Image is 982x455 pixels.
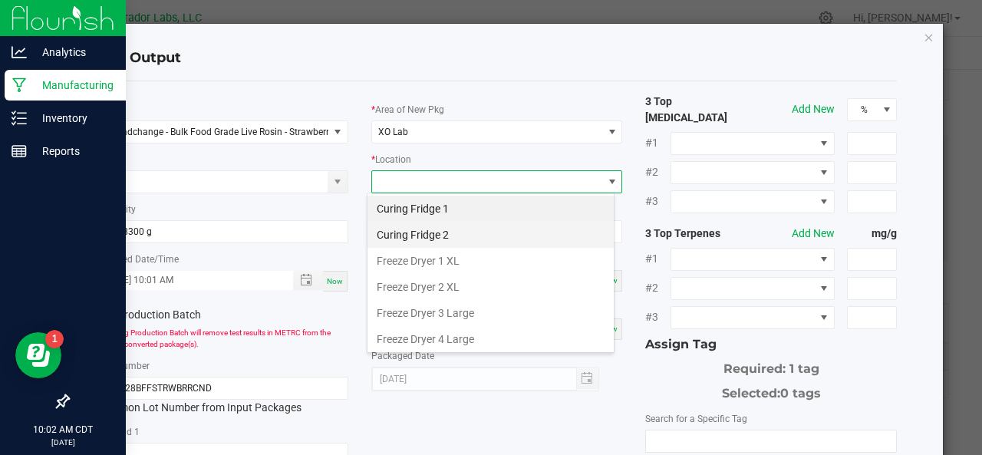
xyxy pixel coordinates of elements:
[12,45,27,60] inline-svg: Analytics
[671,248,834,271] span: NO DATA FOUND
[375,153,411,167] label: Location
[378,127,408,137] span: XO Lab
[645,412,747,426] label: Search for a Specific Tag
[27,43,119,61] p: Analytics
[15,332,61,378] iframe: Resource center
[367,248,614,274] li: Freeze Dryer 1 XL
[97,48,898,68] h4: Add Output
[367,326,614,352] li: Freeze Dryer 4 Large
[97,307,211,323] label: Production Batch
[7,423,119,437] p: 10:02 AM CDT
[848,99,878,120] span: %
[646,430,896,452] input: NO DATA FOUND
[645,251,671,267] span: #1
[847,226,898,242] strong: mg/g
[645,335,897,354] div: Assign Tag
[7,437,119,448] p: [DATE]
[645,164,671,180] span: #2
[27,142,119,160] p: Reports
[367,222,614,248] li: Curing Fridge 2
[371,349,434,363] label: Packaged Date
[645,94,746,126] strong: 3 Top [MEDICAL_DATA]
[27,76,119,94] p: Manufacturing
[12,77,27,93] inline-svg: Manufacturing
[645,193,671,209] span: #3
[97,328,331,348] span: Checking Production Batch will remove test results in METRC from the created/converted package(s).
[97,377,348,416] div: Common Lot Number from Input Packages
[792,226,835,242] button: Add New
[327,277,343,285] span: Now
[293,271,323,290] span: Toggle popup
[375,103,444,117] label: Area of New Pkg
[97,121,328,143] span: Headchange - Bulk Food Grade Live Rosin - Strawberry Candy
[645,226,746,242] strong: 3 Top Terpenes
[27,109,119,127] p: Inventory
[367,300,614,326] li: Freeze Dryer 3 Large
[97,271,277,290] input: Created Datetime
[101,252,179,266] label: Created Date/Time
[645,354,897,378] div: Required: 1 tag
[367,196,614,222] li: Curing Fridge 1
[367,274,614,300] li: Freeze Dryer 2 XL
[12,143,27,159] inline-svg: Reports
[645,309,671,325] span: #3
[645,135,671,151] span: #1
[671,277,834,300] span: NO DATA FOUND
[12,110,27,126] inline-svg: Inventory
[45,330,64,348] iframe: Resource center unread badge
[645,280,671,296] span: #2
[780,386,821,401] span: 0 tags
[792,101,835,117] button: Add New
[645,378,897,403] div: Selected:
[671,306,834,329] span: NO DATA FOUND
